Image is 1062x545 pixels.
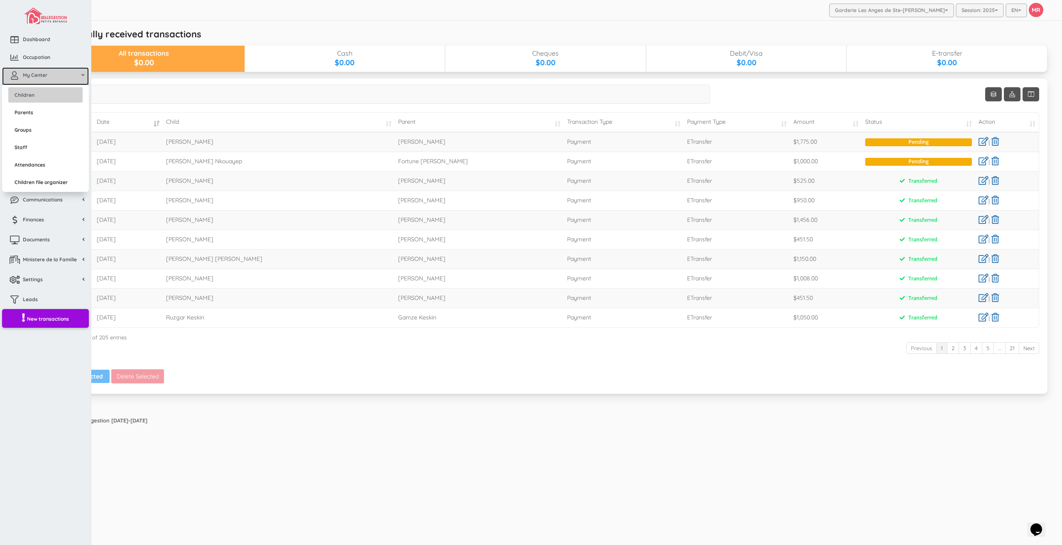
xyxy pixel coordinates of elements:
strong: Copyright © Bellegestion [DATE]-[DATE] [44,417,147,424]
a: Settings [2,272,89,290]
td: | [975,288,1039,308]
td: Payment [564,288,684,308]
td: [DATE] [93,152,163,171]
span: Transferred [893,195,945,206]
td: ETransfer [684,191,790,210]
div: $0.00 [847,57,1047,68]
td: [PERSON_NAME] [395,230,563,249]
h5: Automatically received transactions [42,29,201,39]
a: Ministere de la Famille [2,252,89,270]
span: [PERSON_NAME] [PERSON_NAME] [166,255,262,263]
td: Payment [564,132,684,152]
td: | [975,152,1039,171]
td: Payment [564,210,684,230]
td: Amount: activate to sort column ascending [790,113,862,132]
a: Documents [2,232,89,250]
td: $1,008.00 [790,269,862,288]
td: Child: activate to sort column ascending [163,113,395,132]
td: [PERSON_NAME] [395,210,563,230]
td: [PERSON_NAME] [395,132,563,152]
div: Showing 1 to 10 of 205 entries [52,330,1039,341]
td: [PERSON_NAME] [395,269,563,288]
a: Leads [2,292,89,309]
td: | [975,269,1039,288]
td: ETransfer [684,230,790,249]
td: Status: activate to sort column ascending [862,113,976,132]
span: Documents [23,236,50,243]
td: $451.50 [790,288,862,308]
td: $1,775.00 [790,132,862,152]
span: [PERSON_NAME] [166,177,213,184]
td: [DATE] [93,308,163,327]
span: Transferred [893,273,945,285]
a: Occupation [2,49,89,67]
div: $0.00 [445,57,646,68]
a: 21 [1005,342,1019,354]
a: Next [1019,342,1039,354]
a: 1 [936,342,947,354]
span: [PERSON_NAME] [166,294,213,302]
img: image [24,7,66,24]
td: [DATE] [93,132,163,152]
td: Payment [564,171,684,191]
span: Communications [23,196,63,203]
td: ETransfer [684,288,790,308]
td: Payment [564,152,684,171]
span: Transferred [893,234,945,245]
span: Leads [23,296,38,303]
td: ETransfer [684,269,790,288]
a: … [993,342,1006,354]
a: My Center [2,67,89,85]
td: [DATE] [93,249,163,269]
a: Staff [8,140,83,155]
td: ETransfer [684,171,790,191]
span: My Center [23,71,47,79]
a: Children file organizer [8,174,83,190]
td: [PERSON_NAME] [395,191,563,210]
td: [PERSON_NAME] [395,288,563,308]
td: $525.00 [790,171,862,191]
td: $1,000.00 [790,152,862,171]
a: Previous [906,342,937,354]
td: [DATE] [93,210,163,230]
td: $1,150.00 [790,249,862,269]
span: Transferred [893,215,945,226]
td: $1,456.00 [790,210,862,230]
td: Fortune [PERSON_NAME] [395,152,563,171]
td: [DATE] [93,171,163,191]
td: Payment [564,230,684,249]
a: 2 [947,342,959,354]
td: | [975,171,1039,191]
td: ETransfer [684,132,790,152]
span: Pending [865,138,972,146]
td: [DATE] [93,230,163,249]
a: 4 [970,342,982,354]
td: Payment [564,308,684,327]
td: $950.00 [790,191,862,210]
div: All transactions [44,50,245,57]
div: $0.00 [44,57,245,68]
span: Settings [23,276,43,283]
td: [DATE] [93,191,163,210]
a: Children [8,87,83,103]
span: Finances [23,216,44,223]
div: E-transfer [847,50,1047,57]
span: [PERSON_NAME] [166,138,213,145]
span: [PERSON_NAME] [166,275,213,282]
span: Transferred [893,176,945,187]
span: Pending [865,158,972,166]
td: Payment [564,249,684,269]
td: [PERSON_NAME] [395,249,563,269]
td: [DATE] [93,288,163,308]
td: [DATE] [93,269,163,288]
td: | [975,191,1039,210]
span: Occupation [23,54,50,61]
div: Debit/Visa [646,50,847,57]
a: Finances [2,212,89,230]
input: Search... [52,85,710,104]
td: ETransfer [684,210,790,230]
td: ETransfer [684,152,790,171]
td: [PERSON_NAME] [395,171,563,191]
span: New transactions [27,315,69,322]
span: [PERSON_NAME] [166,196,213,204]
